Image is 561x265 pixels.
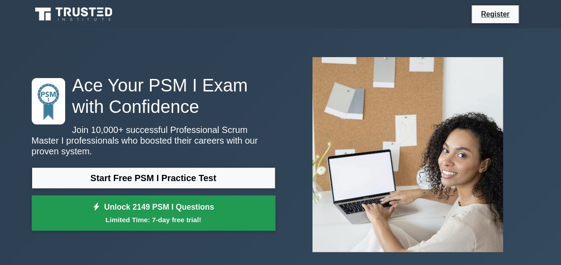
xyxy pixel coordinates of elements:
[43,215,264,225] small: Limited Time: 7-day free trial!
[475,8,515,20] a: Register
[32,167,275,189] a: Start Free PSM I Practice Test
[32,124,275,157] p: Join 10,000+ successful Professional Scrum Master I professionals who boosted their careers with ...
[32,195,275,231] a: Unlock 2149 PSM I QuestionsLimited Time: 7-day free trial!
[32,75,275,117] h1: Ace Your PSM I Exam with Confidence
